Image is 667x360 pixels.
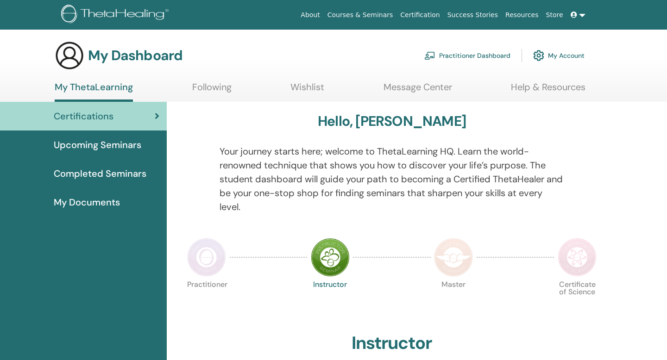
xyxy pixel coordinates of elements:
p: Practitioner [187,281,226,320]
span: Certifications [54,109,113,123]
a: Success Stories [444,6,502,24]
a: Message Center [384,81,452,99]
p: Your journey starts here; welcome to ThetaLearning HQ. Learn the world-renowned technique that sh... [220,144,565,214]
a: Help & Resources [511,81,585,99]
span: Upcoming Seminars [54,138,141,152]
p: Instructor [311,281,350,320]
a: About [297,6,323,24]
h3: Hello, [PERSON_NAME] [318,113,466,130]
span: Completed Seminars [54,167,146,180]
a: Certification [396,6,443,24]
img: generic-user-icon.jpg [55,41,84,70]
a: Store [542,6,567,24]
a: My Account [533,45,585,66]
p: Master [434,281,473,320]
img: Master [434,238,473,277]
h2: Instructor [352,333,433,354]
img: logo.png [61,5,172,25]
a: Courses & Seminars [324,6,397,24]
h3: My Dashboard [88,47,182,64]
span: My Documents [54,195,120,209]
img: Practitioner [187,238,226,277]
a: My ThetaLearning [55,81,133,102]
a: Resources [502,6,542,24]
img: chalkboard-teacher.svg [424,51,435,60]
a: Practitioner Dashboard [424,45,510,66]
p: Certificate of Science [558,281,597,320]
img: Certificate of Science [558,238,597,277]
a: Following [192,81,232,99]
a: Wishlist [290,81,324,99]
img: Instructor [311,238,350,277]
img: cog.svg [533,48,544,63]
